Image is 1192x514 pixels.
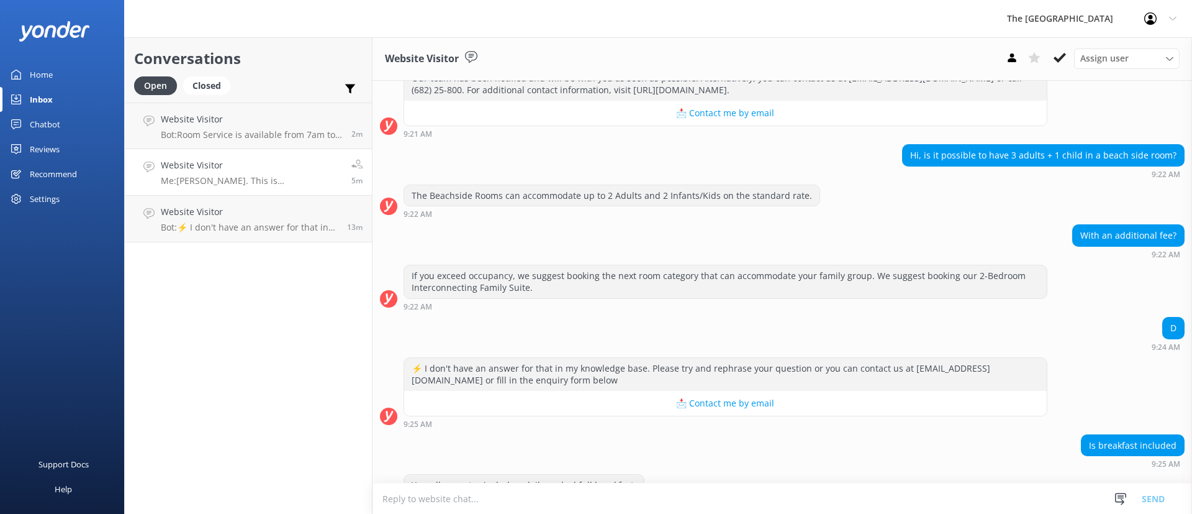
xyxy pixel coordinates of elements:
[1152,461,1180,468] strong: 9:25 AM
[404,185,819,206] div: The Beachside Rooms can accommodate up to 2 Adults and 2 Infants/Kids on the standard rate.
[183,78,237,92] a: Closed
[134,76,177,95] div: Open
[1081,459,1185,468] div: Sep 12 2025 09:25am (UTC -10:00) Pacific/Honolulu
[351,175,363,186] span: Sep 12 2025 04:15pm (UTC -10:00) Pacific/Honolulu
[1152,171,1180,178] strong: 9:22 AM
[1073,225,1184,246] div: With an additional fee?
[1163,318,1184,339] div: D
[404,101,1047,126] button: 📩 Contact me by email
[404,68,1047,101] div: Our team has been notified and will be with you as soon as possible. Alternatively, you can conta...
[404,209,820,218] div: Sep 12 2025 09:22am (UTC -10:00) Pacific/Honolulu
[134,78,183,92] a: Open
[125,149,372,196] a: Website VisitorMe:[PERSON_NAME]. This is [PERSON_NAME] from The Reservations Team. How can I help...
[1074,48,1180,68] div: Assign User
[55,477,72,502] div: Help
[903,145,1184,166] div: Hi, is it possible to have 3 adults + 1 child in a beach side room?
[38,452,89,477] div: Support Docs
[161,112,342,126] h4: Website Visitor
[385,51,459,67] h3: Website Visitor
[404,391,1047,416] button: 📩 Contact me by email
[1152,251,1180,259] strong: 9:22 AM
[30,162,77,186] div: Recommend
[404,131,432,138] strong: 9:21 AM
[30,62,53,87] div: Home
[404,129,1047,138] div: Sep 12 2025 09:21am (UTC -10:00) Pacific/Honolulu
[404,475,644,496] div: Yes, all our rates include a daily cooked full breakfast.
[30,186,60,211] div: Settings
[183,76,230,95] div: Closed
[1152,344,1180,351] strong: 9:24 AM
[19,21,90,42] img: yonder-white-logo.png
[347,222,363,232] span: Sep 12 2025 04:06pm (UTC -10:00) Pacific/Honolulu
[404,421,432,428] strong: 9:25 AM
[1152,342,1185,351] div: Sep 12 2025 09:24am (UTC -10:00) Pacific/Honolulu
[1080,52,1129,65] span: Assign user
[161,205,338,219] h4: Website Visitor
[404,420,1047,428] div: Sep 12 2025 09:25am (UTC -10:00) Pacific/Honolulu
[1081,435,1184,456] div: Is breakfast included
[30,112,60,137] div: Chatbot
[161,158,342,172] h4: Website Visitor
[161,129,342,140] p: Bot: Room Service is available from 7am to 9pm daily. You can order by dialing 5017 from your roo...
[351,129,363,139] span: Sep 12 2025 04:18pm (UTC -10:00) Pacific/Honolulu
[134,47,363,70] h2: Conversations
[161,175,342,186] p: Me: [PERSON_NAME]. This is [PERSON_NAME] from The Reservations Team. How can I help you?
[30,137,60,162] div: Reviews
[404,265,1047,298] div: If you exceed occupancy, we suggest booking the next room category that can accommodate your fami...
[30,87,53,112] div: Inbox
[404,303,432,311] strong: 9:22 AM
[125,103,372,149] a: Website VisitorBot:Room Service is available from 7am to 9pm daily. You can order by dialing 5017...
[404,302,1047,311] div: Sep 12 2025 09:22am (UTC -10:00) Pacific/Honolulu
[161,222,338,233] p: Bot: ⚡ I don't have an answer for that in my knowledge base. Please try and rephrase your questio...
[404,358,1047,391] div: ⚡ I don't have an answer for that in my knowledge base. Please try and rephrase your question or ...
[902,170,1185,178] div: Sep 12 2025 09:22am (UTC -10:00) Pacific/Honolulu
[404,211,432,218] strong: 9:22 AM
[125,196,372,242] a: Website VisitorBot:⚡ I don't have an answer for that in my knowledge base. Please try and rephras...
[1072,250,1185,259] div: Sep 12 2025 09:22am (UTC -10:00) Pacific/Honolulu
